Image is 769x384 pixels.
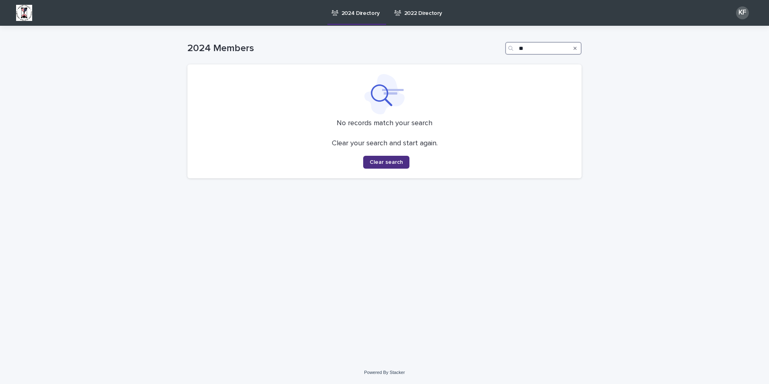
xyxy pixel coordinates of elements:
[370,159,403,165] span: Clear search
[364,370,405,375] a: Powered By Stacker
[187,43,502,54] h1: 2024 Members
[363,156,409,169] button: Clear search
[505,42,582,55] input: Search
[16,5,32,21] img: BsxibNoaTPe9uU9VL587
[332,139,438,148] p: Clear your search and start again.
[197,119,572,128] p: No records match your search
[736,6,749,19] div: KF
